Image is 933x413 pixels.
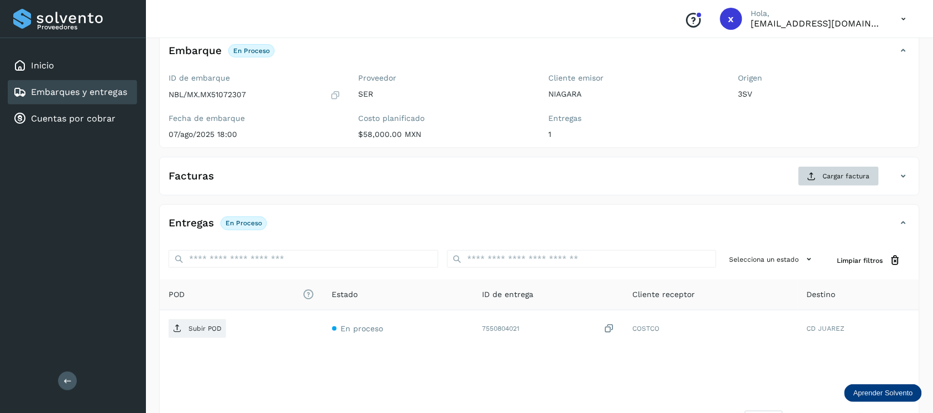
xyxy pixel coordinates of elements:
[853,389,913,398] p: Aprender Solvento
[837,256,883,266] span: Limpiar filtros
[845,384,922,402] div: Aprender Solvento
[751,18,884,29] p: xmgm@transportesser.com.mx
[169,289,315,300] span: POD
[332,289,358,300] span: Estado
[482,289,533,300] span: ID de entrega
[169,217,214,230] h4: Entregas
[806,289,835,300] span: Destino
[8,80,137,104] div: Embarques y entregas
[359,114,531,123] label: Costo planificado
[798,166,879,186] button: Cargar factura
[548,114,721,123] label: Entregas
[548,73,721,83] label: Cliente emisor
[359,89,531,99] p: SER
[751,9,884,18] p: Hola,
[359,130,531,139] p: $58,000.00 MXN
[359,73,531,83] label: Proveedor
[169,90,246,99] p: NBL/MX.MX51072307
[160,166,919,195] div: FacturasCargar factura
[798,310,919,347] td: CD JUAREZ
[725,250,820,268] button: Selecciona un estado
[623,310,798,347] td: COSTCO
[169,73,341,83] label: ID de embarque
[169,170,214,183] h4: Facturas
[233,47,270,55] p: En proceso
[160,214,919,241] div: EntregasEn proceso
[169,130,341,139] p: 07/ago/2025 18:00
[548,89,721,99] p: NIAGARA
[8,54,137,78] div: Inicio
[169,45,222,57] h4: Embarque
[548,130,721,139] p: 1
[188,325,222,332] p: Subir POD
[482,323,615,335] div: 7550804021
[823,171,870,181] span: Cargar factura
[8,107,137,131] div: Cuentas por cobrar
[341,324,384,333] span: En proceso
[37,23,133,31] p: Proveedores
[226,219,262,227] p: En proceso
[31,113,116,124] a: Cuentas por cobrar
[169,319,226,338] button: Subir POD
[632,289,695,300] span: Cliente receptor
[738,73,911,83] label: Origen
[31,87,127,97] a: Embarques y entregas
[738,89,911,99] p: 3SV
[160,41,919,69] div: EmbarqueEn proceso
[31,60,54,71] a: Inicio
[169,114,341,123] label: Fecha de embarque
[829,250,910,271] button: Limpiar filtros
